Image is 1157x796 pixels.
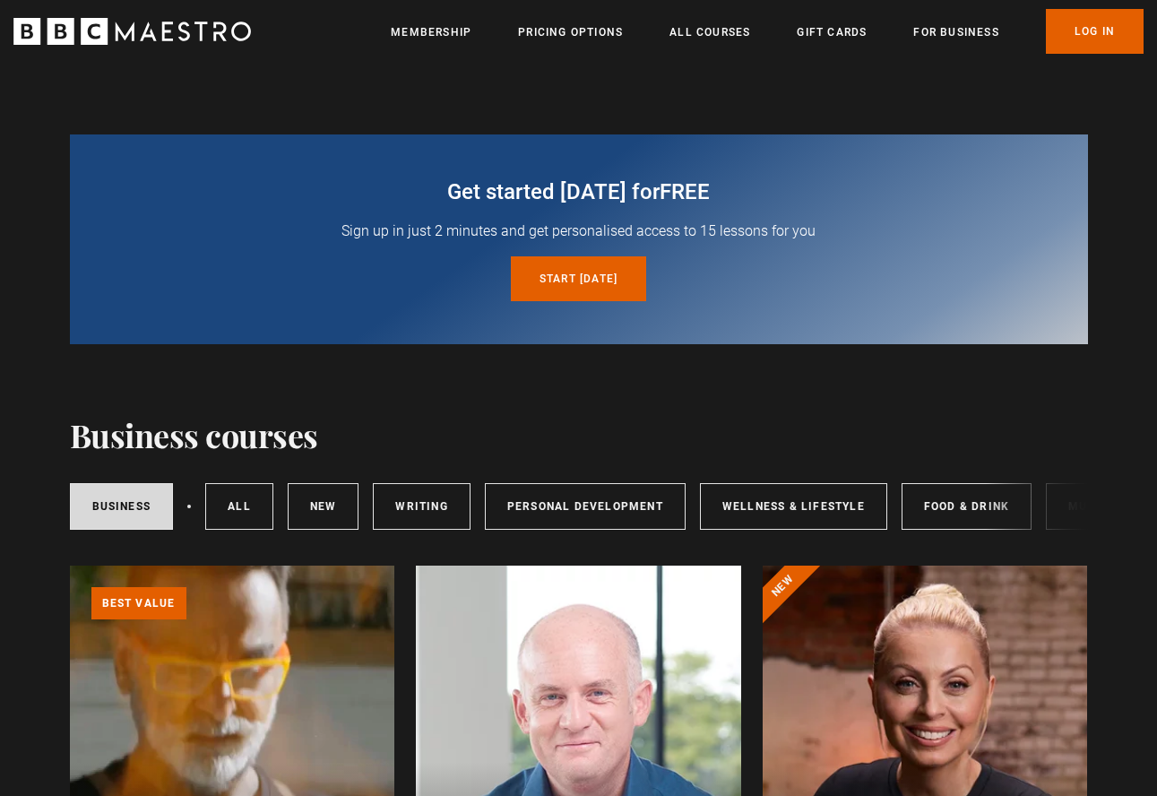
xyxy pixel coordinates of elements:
[511,256,646,301] a: Start [DATE]
[797,23,867,41] a: Gift Cards
[70,416,318,454] h1: Business courses
[391,23,471,41] a: Membership
[913,23,998,41] a: For business
[518,23,623,41] a: Pricing Options
[660,179,710,204] span: free
[113,177,1045,206] h2: Get started [DATE] for
[902,483,1032,530] a: Food & Drink
[1046,9,1144,54] a: Log In
[669,23,750,41] a: All Courses
[288,483,359,530] a: New
[391,9,1144,54] nav: Primary
[700,483,887,530] a: Wellness & Lifestyle
[70,483,174,530] a: Business
[205,483,273,530] a: All
[373,483,470,530] a: Writing
[13,18,251,45] svg: BBC Maestro
[485,483,686,530] a: Personal Development
[113,221,1045,242] p: Sign up in just 2 minutes and get personalised access to 15 lessons for you
[91,587,186,619] p: Best value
